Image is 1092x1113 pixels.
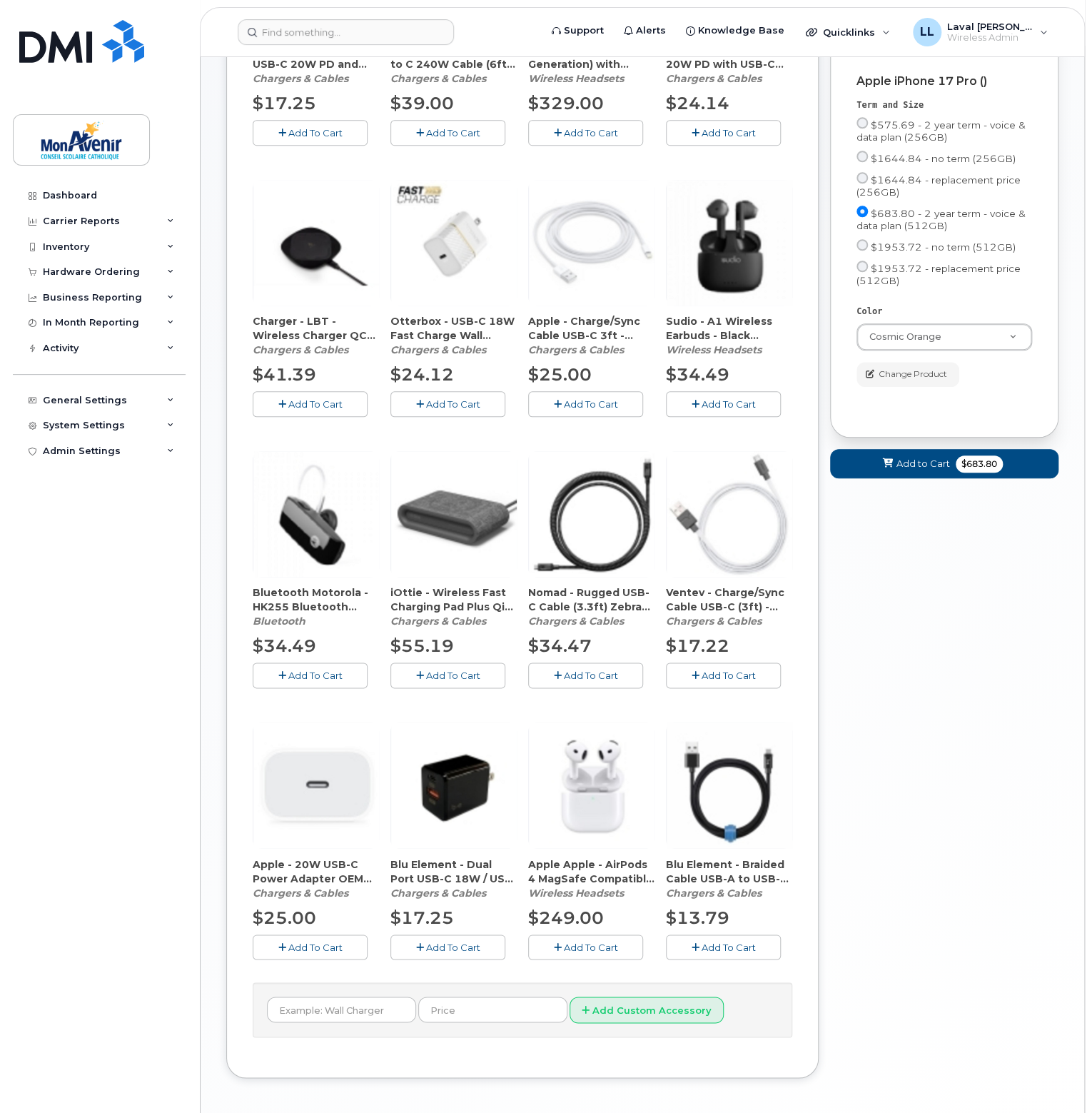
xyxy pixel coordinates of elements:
[830,449,1058,478] button: Add to Cart $683.80
[391,451,517,577] img: accessory36554.JPG
[666,635,729,656] span: $17.22
[528,935,643,960] button: Add To Cart
[528,391,643,416] button: Add To Cart
[528,120,643,145] button: Add To Cart
[253,663,368,688] button: Add To Cart
[666,93,729,114] span: $24.14
[666,615,762,628] em: Chargers & Cables
[390,343,486,356] em: Chargers & Cables
[528,43,654,86] div: Apple AirPods Pro (2nd Generation) with Magsafe and USB-C charging case - White (CAHEBE000059)
[253,886,348,899] em: Chargers & Cables
[528,663,643,688] button: Add To Cart
[426,670,480,681] span: Add To Cart
[253,343,348,356] em: Chargers & Cables
[947,21,1033,32] span: Laval [PERSON_NAME]
[253,585,379,628] div: Bluetooth Motorola - HK255 Bluetooth Headset (CABTBE000046)
[666,935,781,960] button: Add To Cart
[253,72,348,85] em: Chargers & Cables
[288,941,343,952] span: Add To Cart
[702,398,756,410] span: Add To Cart
[390,314,517,357] div: Otterbox - USB-C 18W Fast Charge Wall Adapter - White (CAHCAP000074)
[391,180,517,306] img: accessory36681.JPG
[238,19,454,45] input: Find something...
[253,907,316,927] span: $25.00
[614,16,676,45] a: Alerts
[390,886,486,899] em: Chargers & Cables
[528,857,654,885] span: Apple Apple - AirPods 4 MagSafe Compatible with Noise Cancellation and USB-C Charging Case - (CAH...
[856,206,868,217] input: $683.80 - 2 year term - voice & data plan (512GB)
[528,343,624,356] em: Chargers & Cables
[667,722,792,848] img: accessory36348.JPG
[253,635,316,656] span: $34.49
[879,368,947,381] span: Change Product
[390,857,517,900] div: Blu Element - Dual Port USB-C 18W / USB-A 3A Wall Adapter - Black (Bulk) (CAHCPZ000077)
[253,364,316,385] span: $41.39
[253,615,305,628] em: Bluetooth
[564,941,618,952] span: Add To Cart
[390,43,517,86] div: Apple - iPhone USB-C to C 240W Cable (6ft) - White (CAMIPZ000304)
[390,585,517,614] span: iOttie - Wireless Fast Charging Pad Plus Qi (10W) - Grey (CAHCLI000064)
[390,935,505,960] button: Add To Cart
[390,857,517,885] span: Blu Element - Dual Port USB-C 18W / USB-A 3A Wall Adapter - Black (Bulk) (CAHCPZ000077)
[856,75,1032,88] div: Apple iPhone 17 Pro ()
[426,941,480,952] span: Add To Cart
[253,43,379,86] div: Wall Charger Dual USB-C 20W PD and USB-A Bulk (For iPhones) - White (CAHCBE000086)
[528,615,624,628] em: Chargers & Cables
[267,997,416,1022] input: Example: Wall Charger
[390,93,454,114] span: $39.00
[390,615,486,628] em: Chargers & Cables
[698,24,784,38] span: Knowledge Base
[253,180,379,306] img: accessory36405.JPG
[390,72,486,85] em: Chargers & Cables
[390,120,505,145] button: Add To Cart
[666,314,792,343] span: Sudio - A1 Wireless Earbuds - Black (CAHEBE000061)
[856,172,868,183] input: $1644.84 - replacement price (256GB)
[666,391,781,416] button: Add To Cart
[528,314,654,343] span: Apple - Charge/Sync Cable USB-C 3ft - White (CAMIPZ000168)
[390,314,517,343] span: Otterbox - USB-C 18W Fast Charge Wall Adapter - White (CAHCAP000074)
[702,127,756,139] span: Add To Cart
[253,391,368,416] button: Add To Cart
[390,585,517,628] div: iOttie - Wireless Fast Charging Pad Plus Qi (10W) - Grey (CAHCLI000064)
[529,180,654,306] img: accessory36546.JPG
[666,314,792,357] div: Sudio - A1 Wireless Earbuds - Black (CAHEBE000061)
[666,886,762,899] em: Chargers & Cables
[528,585,654,614] span: Nomad - Rugged USB-C Cable (3.3ft) Zebra (CAMIBE000170)
[564,398,618,410] span: Add To Cart
[903,18,1058,46] div: Laval Lai Yoon Hin
[288,398,343,410] span: Add To Cart
[856,117,868,129] input: $575.69 - 2 year term - voice & data plan (256GB)
[528,585,654,628] div: Nomad - Rugged USB-C Cable (3.3ft) Zebra (CAMIBE000170)
[529,722,654,848] img: accessory36513.JPG
[796,18,900,46] div: Quicklinks
[857,324,1031,350] a: Cosmic Orange
[288,127,343,139] span: Add To Cart
[253,722,379,848] img: accessory36680.JPG
[920,24,934,41] span: LL
[253,314,379,343] span: Charger - LBT - Wireless Charger QC 2.0 15W (CAHCLI000058)
[253,314,379,357] div: Charger - LBT - Wireless Charger QC 2.0 15W (CAHCLI000058)
[528,93,604,114] span: $329.00
[528,364,592,385] span: $25.00
[856,99,1032,111] div: Term and Size
[667,180,792,306] img: accessory36654.JPG
[869,331,941,342] span: Cosmic Orange
[856,261,868,272] input: $1953.72 - replacement price (512GB)
[666,663,781,688] button: Add To Cart
[528,314,654,357] div: Apple - Charge/Sync Cable USB-C 3ft - White (CAMIPZ000168)
[529,451,654,577] img: accessory36548.JPG
[391,722,517,848] img: accessory36707.JPG
[702,941,756,952] span: Add To Cart
[418,997,567,1022] input: Price
[666,43,792,86] div: Blu Element - USB-C 20W PD with USB-C Cable 4ft Wall Charger - Black (CAHCPZ000096)
[528,907,604,927] span: $249.00
[956,455,1003,473] span: $683.80
[253,451,379,577] img: accessory36212.JPG
[666,907,729,927] span: $13.79
[528,857,654,900] div: Apple Apple - AirPods 4 MagSafe Compatible with Noise Cancellation and USB-C Charging Case - (CAH...
[253,93,316,114] span: $17.25
[253,857,379,900] div: Apple - 20W USB-C Power Adapter OEM [No Cable] - White (CAHCAP000073)
[390,364,454,385] span: $24.12
[856,362,959,387] button: Change Product
[564,127,618,139] span: Add To Cart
